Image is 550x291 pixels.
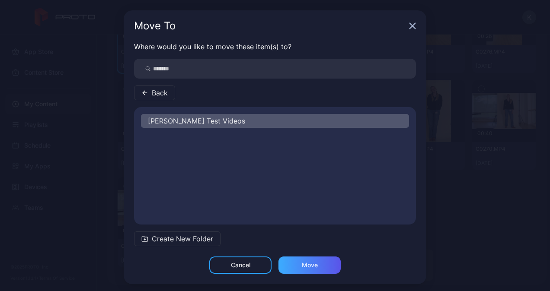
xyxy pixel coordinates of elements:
button: Move [278,256,341,274]
div: Move To [134,21,406,31]
span: Create New Folder [152,234,213,244]
div: Cancel [231,262,250,269]
span: Back [152,88,168,98]
button: Back [134,85,175,100]
button: Create New Folder [134,231,221,246]
div: Move [302,262,318,269]
button: Cancel [209,256,272,274]
span: [PERSON_NAME] Test Videos [148,116,245,126]
p: Where would you like to move these item(s) to? [134,41,416,52]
